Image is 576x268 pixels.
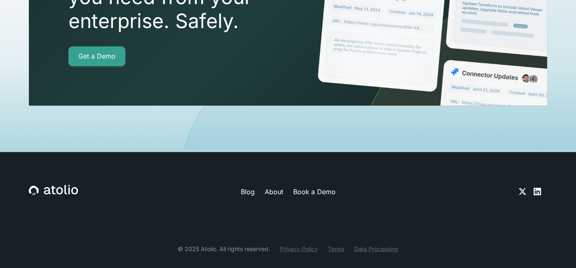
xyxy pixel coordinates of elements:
[354,244,398,253] a: Data Processing
[178,244,270,253] div: © 2025 Atolio. All rights reserved.
[280,244,318,253] a: Privacy Policy
[264,186,283,196] a: About
[293,186,335,196] a: Book a Demo
[328,244,344,253] a: Terms
[535,228,576,268] iframe: Chat Widget
[240,186,254,196] a: Blog
[68,46,125,66] a: Get a Demo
